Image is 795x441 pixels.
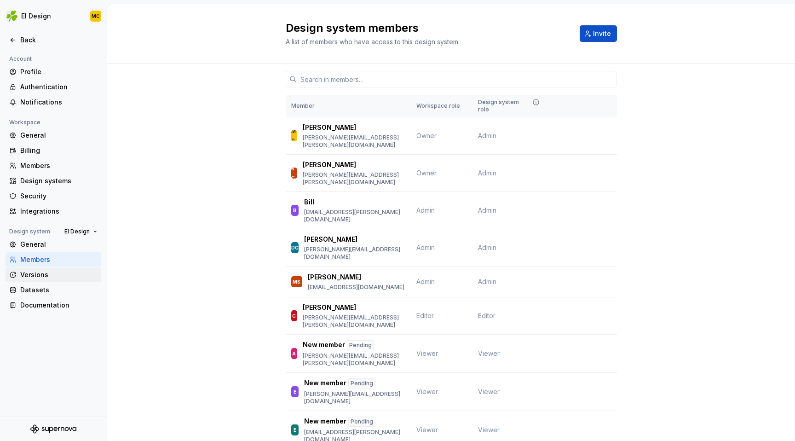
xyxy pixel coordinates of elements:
div: Integrations [20,207,98,216]
span: Admin [478,168,496,178]
span: Viewer [416,426,438,434]
div: Pending [348,378,375,389]
span: Admin [416,206,435,214]
div: Documentation [20,301,98,310]
div: Pending [348,417,375,427]
div: General [20,131,98,140]
div: Design systems [20,176,98,186]
p: [PERSON_NAME][EMAIL_ADDRESS][PERSON_NAME][DOMAIN_NAME] [303,352,405,367]
span: Admin [478,277,496,286]
div: Security [20,191,98,201]
span: Owner [416,132,437,139]
span: Editor [416,312,434,319]
div: MC [92,12,100,20]
a: Design systems [6,174,101,188]
a: Datasets [6,283,101,297]
th: Member [286,95,411,117]
p: [PERSON_NAME][EMAIL_ADDRESS][DOMAIN_NAME] [304,390,405,405]
div: Profile [20,67,98,76]
div: Account [6,53,35,64]
div: Members [20,161,98,170]
div: C [292,311,296,320]
a: General [6,128,101,143]
div: Notifications [20,98,98,107]
div: E [294,425,296,435]
div: MS [293,277,300,286]
p: [PERSON_NAME] [303,303,356,312]
span: Owner [416,169,437,177]
p: New member [304,417,346,427]
div: Back [20,35,98,45]
a: Profile [6,64,101,79]
a: Authentication [6,80,101,94]
p: [EMAIL_ADDRESS][PERSON_NAME][DOMAIN_NAME] [304,209,405,223]
p: [PERSON_NAME][EMAIL_ADDRESS][PERSON_NAME][DOMAIN_NAME] [303,134,405,149]
span: Viewer [416,349,438,357]
p: [PERSON_NAME] [304,235,357,244]
span: Admin [478,206,496,215]
div: Workspace [6,117,44,128]
span: Viewer [478,387,500,396]
h2: Design system members [286,21,569,35]
span: Viewer [416,388,438,395]
span: A list of members who have access to this design system. [286,38,460,46]
span: Admin [478,243,496,252]
p: New member [303,340,345,350]
a: Notifications [6,95,101,110]
div: EI Design [21,12,51,21]
span: Editor [478,311,495,320]
input: Search in members... [297,71,617,87]
div: Authentication [20,82,98,92]
p: New member [304,378,346,389]
p: [PERSON_NAME] [303,160,356,169]
div: DC [291,243,299,252]
div: A [292,349,296,358]
div: Billing [20,146,98,155]
div: Design system [6,226,54,237]
p: Bill [304,197,314,207]
span: Admin [478,131,496,140]
p: [PERSON_NAME][EMAIL_ADDRESS][PERSON_NAME][DOMAIN_NAME] [303,171,405,186]
div: Pending [347,340,374,350]
p: [PERSON_NAME] [308,273,361,282]
div: SC [291,164,297,182]
span: Admin [416,278,435,285]
button: EI DesignMC [2,6,105,26]
button: Invite [580,25,617,42]
p: [PERSON_NAME][EMAIL_ADDRESS][PERSON_NAME][DOMAIN_NAME] [303,314,405,329]
p: [PERSON_NAME][EMAIL_ADDRESS][DOMAIN_NAME] [304,246,405,261]
div: MC [291,127,297,145]
th: Workspace role [411,95,472,117]
img: 56b5df98-d96d-4d7e-807c-0afdf3bdaefa.png [6,11,17,22]
a: General [6,237,101,252]
a: Back [6,33,101,47]
a: Documentation [6,298,101,313]
span: Viewer [478,349,500,358]
svg: Supernova Logo [30,424,76,434]
p: [PERSON_NAME] [303,123,356,132]
a: Members [6,252,101,267]
div: Members [20,255,98,264]
div: Versions [20,270,98,279]
span: EI Design [64,228,90,235]
div: General [20,240,98,249]
span: Admin [416,244,435,251]
a: Billing [6,143,101,158]
span: Invite [593,29,611,38]
p: [EMAIL_ADDRESS][DOMAIN_NAME] [308,284,404,291]
div: Datasets [20,285,98,295]
a: Versions [6,267,101,282]
div: B [293,206,296,215]
a: Members [6,158,101,173]
span: Viewer [478,425,500,435]
div: E [294,387,296,396]
div: Design system role [478,99,542,113]
a: Integrations [6,204,101,219]
a: Security [6,189,101,203]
